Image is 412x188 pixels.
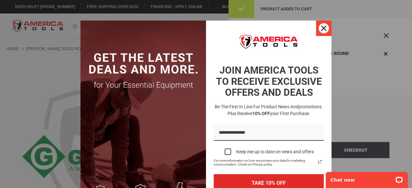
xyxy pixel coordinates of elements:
svg: close icon [321,26,326,31]
span: For more information on how we process your data for marketing communication. Check our Privacy p... [214,159,316,166]
span: promotions. Plus receive your first purchase. [228,104,323,116]
h3: Be the first in line for product news and [212,103,325,117]
a: Read our Privacy Policy [316,158,324,166]
strong: JOIN AMERICA TOOLS TO RECEIVE EXCLUSIVE OFFERS AND DEALS [216,65,322,98]
div: Keep me up to date on news and offers [236,149,314,155]
iframe: LiveChat chat widget [322,168,412,188]
strong: 10% OFF [252,111,270,116]
svg: link icon [316,158,324,166]
input: Email field [214,125,324,141]
button: Close [316,21,332,36]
